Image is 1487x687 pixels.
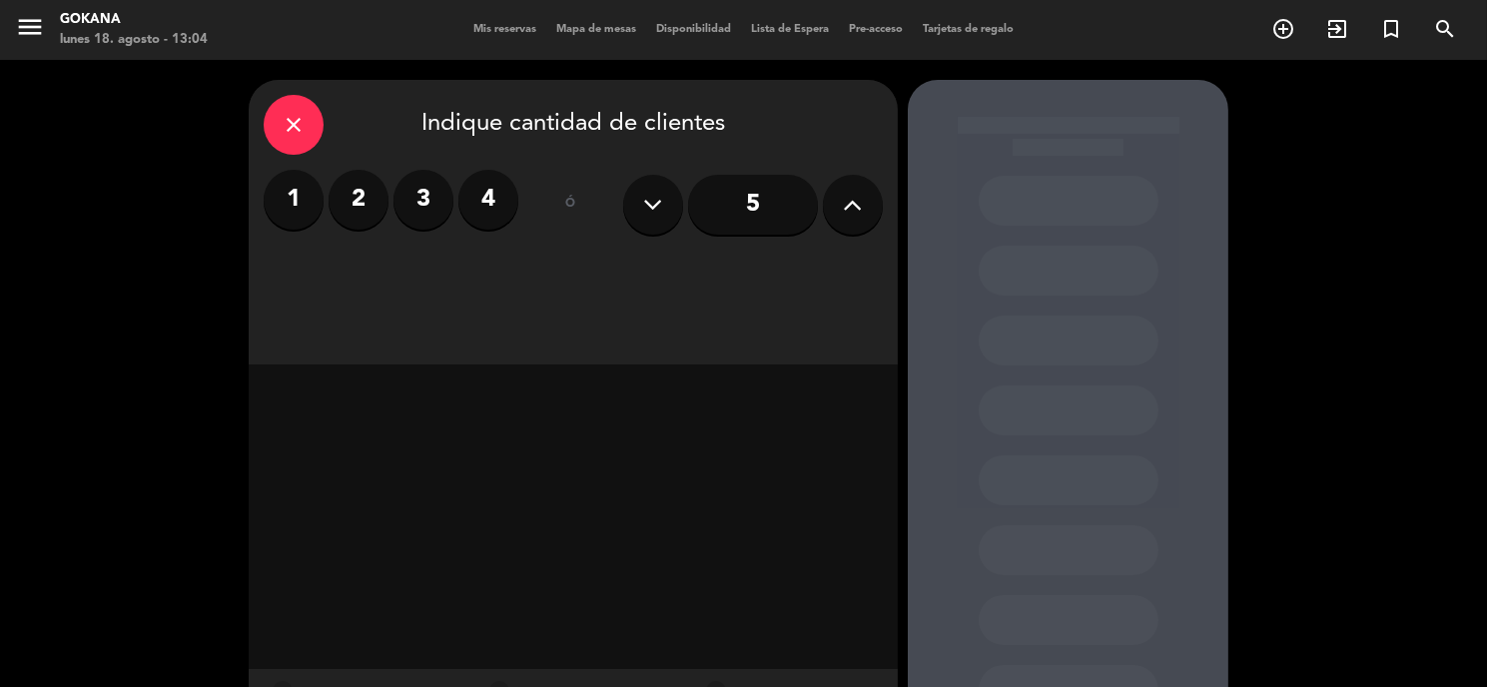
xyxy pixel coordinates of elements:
[264,170,324,230] label: 1
[282,113,306,137] i: close
[839,24,913,35] span: Pre-acceso
[264,95,883,155] div: Indique cantidad de clientes
[646,24,741,35] span: Disponibilidad
[1325,17,1349,41] i: exit_to_app
[329,170,388,230] label: 2
[393,170,453,230] label: 3
[458,170,518,230] label: 4
[60,10,208,30] div: GOKANA
[741,24,839,35] span: Lista de Espera
[546,24,646,35] span: Mapa de mesas
[15,12,45,42] i: menu
[60,30,208,50] div: lunes 18. agosto - 13:04
[463,24,546,35] span: Mis reservas
[1379,17,1403,41] i: turned_in_not
[1271,17,1295,41] i: add_circle_outline
[538,170,603,240] div: ó
[15,12,45,49] button: menu
[913,24,1024,35] span: Tarjetas de regalo
[1433,17,1457,41] i: search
